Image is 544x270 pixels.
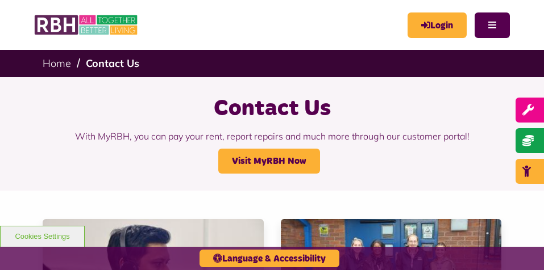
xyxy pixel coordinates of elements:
[493,219,544,270] iframe: Netcall Web Assistant for live chat
[200,250,339,267] button: Language & Accessibility
[86,57,139,70] a: Contact Us
[34,11,139,39] img: RBH
[218,149,320,174] a: Visit MyRBH Now
[475,12,510,38] button: Navigation
[14,124,530,149] p: With MyRBH, you can pay your rent, report repairs and much more through our customer portal!
[43,57,71,70] a: Home
[408,12,467,38] a: MyRBH
[14,94,530,124] h1: Contact Us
